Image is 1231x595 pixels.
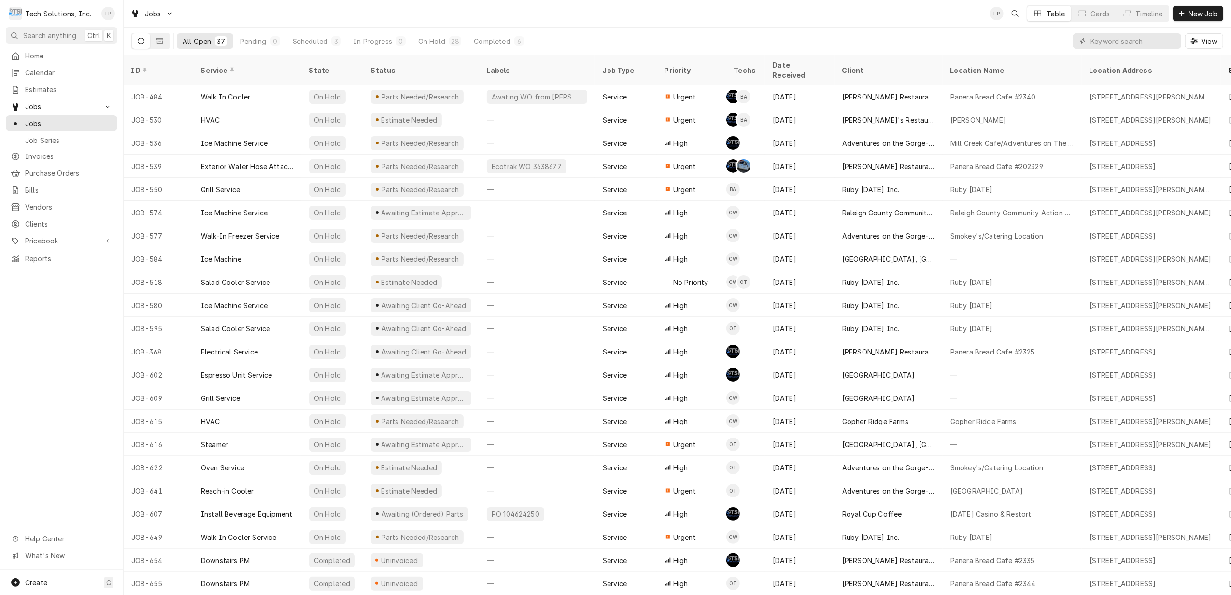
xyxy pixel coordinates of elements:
div: Priority [665,65,717,75]
span: Job Series [25,135,113,145]
div: Parts Needed/Research [380,92,460,102]
div: Ice Machine [201,254,241,264]
a: Clients [6,216,117,232]
div: CW [726,206,740,219]
div: Service [603,231,627,241]
div: Walk In Cooler [201,92,250,102]
div: In Progress [354,36,392,46]
span: Invoices [25,151,113,161]
span: Estimates [25,85,113,95]
div: [STREET_ADDRESS] [1090,231,1156,241]
div: [DATE] [765,201,835,224]
div: BA [737,90,750,103]
div: Oven Service [201,463,244,473]
div: Salad Cooler Service [201,277,270,287]
div: — [479,270,595,294]
div: Awating WO from [PERSON_NAME] or [PERSON_NAME] [491,92,583,102]
div: On Hold [313,439,342,450]
span: Urgent [673,92,696,102]
div: On Hold [313,184,342,195]
div: [DATE] [765,340,835,363]
div: OT [737,275,750,289]
span: View [1199,36,1219,46]
div: [STREET_ADDRESS] [1090,347,1156,357]
div: [STREET_ADDRESS][PERSON_NAME][PERSON_NAME] [1090,92,1213,102]
div: — [479,224,595,247]
div: — [479,456,595,479]
div: Location Address [1090,65,1211,75]
div: Service [603,161,627,171]
div: Service [603,208,627,218]
div: JOB-518 [124,270,193,294]
div: [DATE] [765,178,835,201]
div: — [479,433,595,456]
div: Shaun Booth's Avatar [726,345,740,358]
div: Service [603,254,627,264]
div: [GEOGRAPHIC_DATA] [842,393,915,403]
span: Calendar [25,68,113,78]
div: — [479,108,595,131]
div: Parts Needed/Research [380,416,460,426]
div: Awaiting Client Go-Ahead [380,300,467,311]
div: On Hold [313,208,342,218]
div: Adventures on the Gorge-Aramark Destinations [842,231,935,241]
div: BA [726,183,740,196]
div: On Hold [313,324,342,334]
a: Purchase Orders [6,165,117,181]
div: Exterior Water Hose Attachments Are Broken [201,161,294,171]
div: On Hold [313,370,342,380]
div: [GEOGRAPHIC_DATA] [842,370,915,380]
div: [GEOGRAPHIC_DATA], [GEOGRAPHIC_DATA] [842,439,935,450]
div: — [479,178,595,201]
div: Gopher Ridge Farms [950,416,1017,426]
div: CW [726,391,740,405]
div: JOB-580 [124,294,193,317]
div: — [479,386,595,410]
span: Urgent [673,184,696,195]
div: Labels [487,65,587,75]
div: Service [603,92,627,102]
div: Panera Bread Cafe #202329 [950,161,1043,171]
div: Ruby [DATE] [950,324,993,334]
span: High [673,393,688,403]
div: [STREET_ADDRESS][PERSON_NAME] [1090,208,1212,218]
div: Otis Tooley's Avatar [726,438,740,451]
div: JOB-615 [124,410,193,433]
div: Scheduled [293,36,327,46]
div: Status [371,65,469,75]
div: Service [603,324,627,334]
a: Go to Pricebook [6,233,117,249]
a: Vendors [6,199,117,215]
div: [STREET_ADDRESS] [1090,370,1156,380]
div: Coleton Wallace's Avatar [726,206,740,219]
div: JOB-577 [124,224,193,247]
div: Grill Service [201,393,240,403]
div: — [479,410,595,433]
div: [STREET_ADDRESS] [1090,161,1156,171]
a: Job Series [6,132,117,148]
span: Search anything [23,30,76,41]
div: On Hold [313,393,342,403]
div: JOB-539 [124,155,193,178]
div: [DATE] [765,270,835,294]
div: [DATE] [765,317,835,340]
div: Service [603,138,627,148]
div: OT [726,438,740,451]
div: Parts Needed/Research [380,138,460,148]
div: Austin Fox's Avatar [726,368,740,382]
div: Service [603,439,627,450]
div: Ice Machine Service [201,208,268,218]
div: Date Received [773,60,825,80]
div: [DATE] [765,456,835,479]
div: Awaiting Estimate Approval [380,439,467,450]
div: Parts Needed/Research [380,161,460,171]
div: Coleton Wallace's Avatar [726,414,740,428]
div: Service [603,115,627,125]
a: Reports [6,251,117,267]
div: Service [603,277,627,287]
div: On Hold [313,92,342,102]
div: Ruby [DATE] Inc. [842,184,900,195]
div: Location Name [950,65,1072,75]
div: Grill Service [201,184,240,195]
div: On Hold [313,347,342,357]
